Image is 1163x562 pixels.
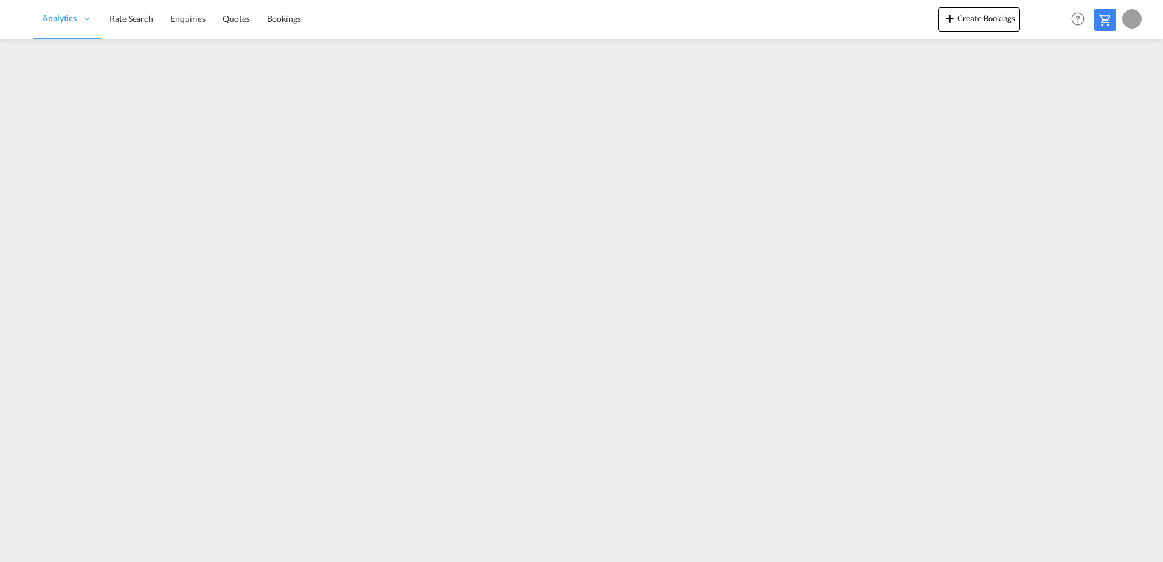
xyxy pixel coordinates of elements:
span: Rate Search [109,13,153,24]
span: Bookings [267,13,301,24]
div: Help [1068,9,1094,30]
button: icon-plus 400-fgCreate Bookings [938,7,1020,32]
span: Enquiries [170,13,206,24]
md-icon: icon-plus 400-fg [943,11,957,26]
span: Quotes [223,13,249,24]
span: Help [1068,9,1088,29]
span: Analytics [42,12,77,24]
